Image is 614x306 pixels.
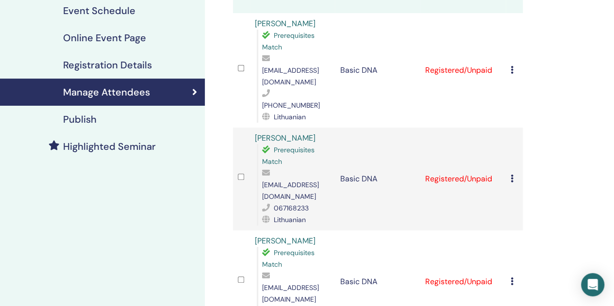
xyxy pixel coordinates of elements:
span: [PHONE_NUMBER] [262,101,320,110]
h4: Event Schedule [63,5,135,16]
h4: Manage Attendees [63,86,150,98]
span: Prerequisites Match [262,145,315,166]
span: [EMAIL_ADDRESS][DOMAIN_NAME] [262,180,319,201]
a: [PERSON_NAME] [255,18,315,29]
a: [PERSON_NAME] [255,236,315,246]
td: Basic DNA [335,13,420,128]
span: 067168233 [274,204,309,212]
td: Basic DNA [335,128,420,230]
span: Prerequisites Match [262,248,315,269]
span: Prerequisites Match [262,31,315,51]
span: [EMAIL_ADDRESS][DOMAIN_NAME] [262,283,319,304]
span: Lithuanian [274,215,306,224]
h4: Highlighted Seminar [63,141,156,152]
div: Open Intercom Messenger [581,273,604,296]
span: [EMAIL_ADDRESS][DOMAIN_NAME] [262,66,319,86]
h4: Publish [63,113,97,125]
h4: Online Event Page [63,32,146,44]
span: Lithuanian [274,113,306,121]
h4: Registration Details [63,59,152,71]
a: [PERSON_NAME] [255,133,315,143]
